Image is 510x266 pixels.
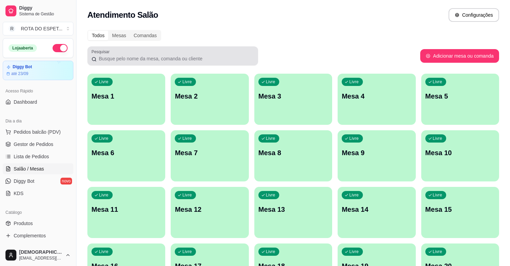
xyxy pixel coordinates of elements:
span: [EMAIL_ADDRESS][DOMAIN_NAME] [19,255,62,261]
p: Livre [266,136,275,141]
p: Livre [182,79,192,85]
button: LivreMesa 4 [338,74,415,125]
p: Livre [349,192,359,198]
p: Mesa 7 [175,148,244,158]
button: LivreMesa 11 [87,187,165,238]
span: Lista de Pedidos [14,153,49,160]
p: Mesa 11 [91,205,161,214]
div: Todos [88,31,108,40]
span: Pedidos balcão (PDV) [14,129,61,135]
span: Produtos [14,220,33,227]
button: Pedidos balcão (PDV) [3,127,73,137]
article: Diggy Bot [13,64,32,70]
a: Salão / Mesas [3,163,73,174]
p: Mesa 5 [425,91,495,101]
p: Mesa 3 [258,91,328,101]
a: Lista de Pedidos [3,151,73,162]
button: Select a team [3,22,73,35]
article: até 23/09 [11,71,28,76]
p: Mesa 13 [258,205,328,214]
button: LivreMesa 2 [171,74,249,125]
p: Livre [349,249,359,254]
p: Mesa 1 [91,91,161,101]
input: Pesquisar [97,55,254,62]
span: KDS [14,190,24,197]
span: Salão / Mesas [14,165,44,172]
p: Livre [99,192,109,198]
div: Acesso Rápido [3,86,73,97]
p: Livre [99,249,109,254]
div: Comandas [130,31,161,40]
a: Complementos [3,230,73,241]
a: Diggy Botaté 23/09 [3,61,73,80]
a: Produtos [3,218,73,229]
p: Mesa 10 [425,148,495,158]
button: LivreMesa 15 [421,187,499,238]
p: Livre [182,249,192,254]
p: Livre [266,249,275,254]
p: Mesa 14 [342,205,411,214]
span: R [9,25,15,32]
span: Complementos [14,232,46,239]
button: LivreMesa 12 [171,187,249,238]
p: Livre [433,249,442,254]
p: Livre [349,79,359,85]
p: Mesa 9 [342,148,411,158]
a: Diggy Botnovo [3,176,73,187]
p: Mesa 4 [342,91,411,101]
p: Mesa 8 [258,148,328,158]
button: LivreMesa 1 [87,74,165,125]
p: Livre [433,79,442,85]
p: Livre [433,192,442,198]
a: Dashboard [3,97,73,107]
button: LivreMesa 7 [171,130,249,181]
div: Dia a dia [3,116,73,127]
span: Dashboard [14,99,37,105]
p: Mesa 12 [175,205,244,214]
button: LivreMesa 6 [87,130,165,181]
p: Livre [266,192,275,198]
p: Mesa 2 [175,91,244,101]
button: Configurações [449,8,499,22]
p: Mesa 15 [425,205,495,214]
div: Mesas [108,31,130,40]
p: Livre [99,79,109,85]
span: Diggy [19,5,71,11]
a: KDS [3,188,73,199]
button: LivreMesa 13 [254,187,332,238]
span: [DEMOGRAPHIC_DATA] [19,249,62,255]
button: Adicionar mesa ou comanda [420,49,499,63]
span: Diggy Bot [14,178,34,184]
button: LivreMesa 9 [338,130,415,181]
button: LivreMesa 8 [254,130,332,181]
p: Livre [349,136,359,141]
p: Livre [182,192,192,198]
p: Mesa 6 [91,148,161,158]
a: DiggySistema de Gestão [3,3,73,19]
button: LivreMesa 5 [421,74,499,125]
button: Alterar Status [53,44,68,52]
a: Gestor de Pedidos [3,139,73,150]
div: Loja aberta [9,44,37,52]
div: ROTA DO ESPET ... [21,25,62,32]
label: Pesquisar [91,49,112,55]
p: Livre [433,136,442,141]
span: Sistema de Gestão [19,11,71,17]
div: Catálogo [3,207,73,218]
p: Livre [182,136,192,141]
p: Livre [266,79,275,85]
p: Livre [99,136,109,141]
span: Gestor de Pedidos [14,141,53,148]
button: LivreMesa 10 [421,130,499,181]
button: LivreMesa 3 [254,74,332,125]
button: [DEMOGRAPHIC_DATA][EMAIL_ADDRESS][DOMAIN_NAME] [3,247,73,263]
button: LivreMesa 14 [338,187,415,238]
h2: Atendimento Salão [87,10,158,20]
